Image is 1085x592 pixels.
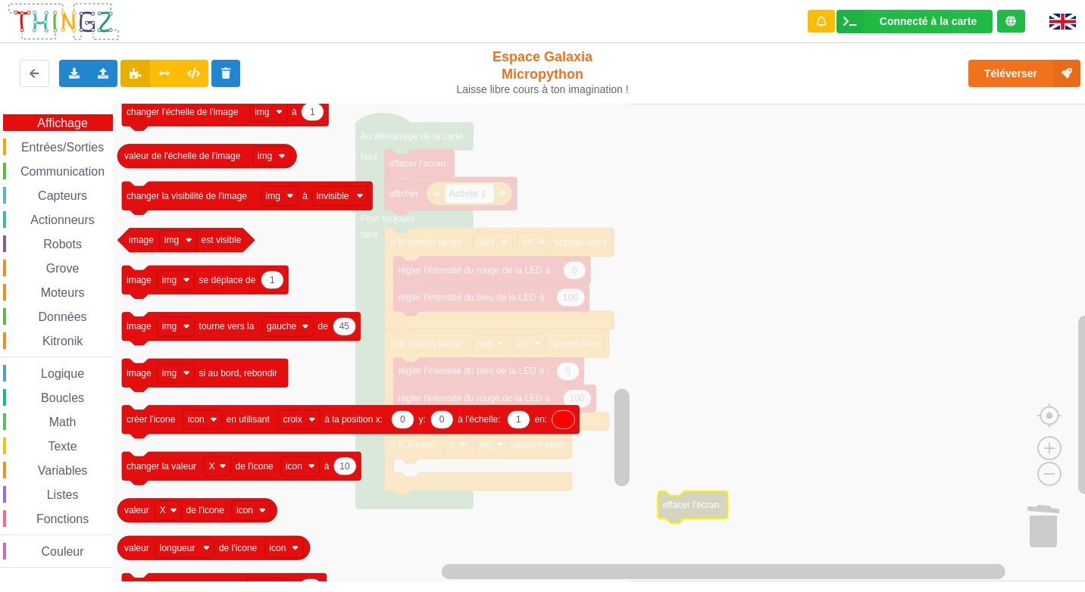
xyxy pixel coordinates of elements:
[127,107,239,117] text: changer l'échelle de l'image
[236,505,253,516] text: icon
[188,414,205,425] text: icon
[255,107,269,117] text: img
[124,543,149,553] text: valeur
[310,107,315,117] text: 1
[219,543,258,553] text: de l'icone
[39,545,86,558] span: Couleur
[28,213,97,226] span: Actionneurs
[7,2,120,42] img: thingz_logo.png
[227,414,270,425] text: en utilisant
[127,368,152,379] text: image
[283,414,302,425] text: croix
[127,321,152,332] text: image
[302,191,308,201] text: à
[419,414,426,425] text: y:
[270,275,275,285] text: 1
[836,10,993,33] div: Ta base fonctionne bien !
[124,505,149,516] text: valeur
[47,416,79,428] span: Math
[235,461,274,472] text: de l'icone
[45,440,79,453] span: Texte
[450,83,635,96] div: Laisse libre cours à ton imagination !
[36,464,90,477] span: Variables
[34,513,91,525] span: Fonctions
[39,391,86,404] span: Boucles
[324,461,330,472] text: à
[45,488,81,501] span: Listes
[19,141,106,154] span: Entrées/Sorties
[534,414,547,425] text: en:
[44,262,82,275] span: Grove
[292,107,297,117] text: à
[199,321,255,332] text: tourne vers la
[1049,14,1076,30] img: gb.png
[160,505,166,516] text: X
[127,191,247,201] text: changer la visibilité de l'image
[162,368,177,379] text: img
[318,321,329,332] text: de
[162,321,177,332] text: img
[968,60,1080,87] button: Téléverser
[450,48,635,96] div: Espace Galaxia Micropython
[400,414,405,425] text: 0
[997,10,1025,33] div: Tu es connecté au serveur de création de Thingz
[662,500,719,510] text: effacer l'écran
[127,414,176,425] text: créer l'icone
[127,275,152,285] text: image
[458,414,500,425] text: à l'échelle:
[40,335,85,347] span: Kitronik
[267,321,297,332] text: gauche
[880,16,977,26] div: Connecté à la carte
[18,165,107,178] span: Communication
[39,286,87,299] span: Moteurs
[202,235,242,245] text: est visible
[286,461,302,472] text: icon
[35,117,89,129] span: Affichage
[266,191,280,201] text: img
[324,414,383,425] text: à la position x:
[516,414,521,425] text: 1
[269,543,286,553] text: icon
[186,505,225,516] text: de l'icone
[339,461,350,472] text: 10
[127,461,196,472] text: changer la valeur
[160,543,195,553] text: longueur
[36,189,89,202] span: Capteurs
[39,367,86,380] span: Logique
[199,368,277,379] text: si au bord, rebondir
[41,238,84,251] span: Robots
[317,191,349,201] text: invisible
[439,414,445,425] text: 0
[162,275,177,285] text: img
[199,275,256,285] text: se déplace de
[258,151,272,161] text: img
[124,151,241,161] text: valeur de l'échelle de l'image
[129,235,154,245] text: image
[164,235,179,245] text: img
[339,321,350,332] text: 45
[209,461,215,472] text: X
[36,310,89,323] span: Données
